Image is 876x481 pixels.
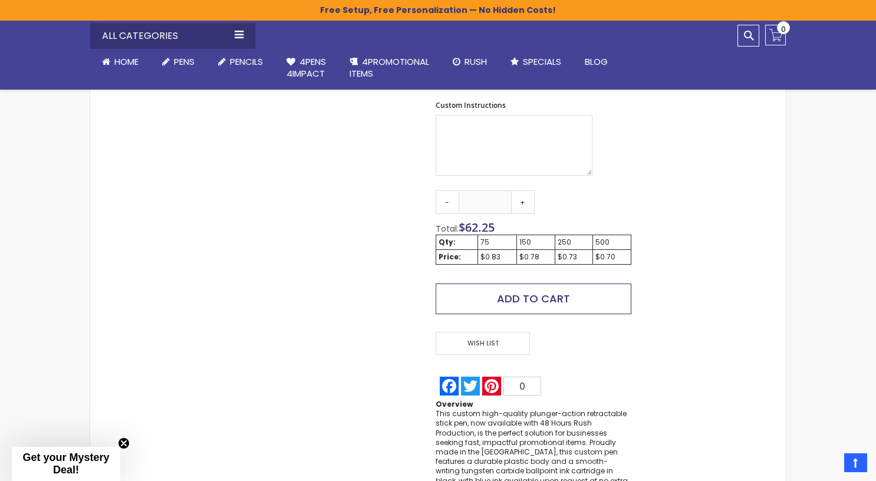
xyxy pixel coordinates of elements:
span: 4PROMOTIONAL ITEMS [350,55,429,80]
div: Get your Mystery Deal!Close teaser [12,447,120,481]
span: Wish List [436,332,530,355]
a: Blog [573,49,620,75]
span: Home [114,55,139,68]
a: Wish List [436,332,533,355]
span: Pencils [230,55,263,68]
a: 4Pens4impact [275,49,338,87]
div: 250 [558,238,590,247]
a: Top [844,453,867,472]
div: $0.83 [480,252,513,262]
span: Get your Mystery Deal! [22,452,109,476]
div: 500 [595,238,628,247]
span: Custom Instructions [436,100,506,110]
div: 150 [519,238,552,247]
span: $ [459,219,495,235]
a: Home [90,49,150,75]
button: Close teaser [118,437,130,449]
span: Blog [585,55,608,68]
a: Twitter [460,377,481,396]
span: 0 [781,24,786,35]
span: Total: [436,223,459,235]
a: Facebook [439,377,460,396]
a: 0 [765,25,786,45]
a: + [511,190,535,214]
span: 0 [520,381,525,391]
div: 75 [480,238,513,247]
a: - [436,190,459,214]
span: Add to Cart [497,291,570,306]
span: 4Pens 4impact [286,55,326,80]
strong: Price: [439,252,461,262]
div: $0.78 [519,252,552,262]
div: $0.70 [595,252,628,262]
button: Add to Cart [436,284,631,314]
a: Pinterest0 [481,377,542,396]
a: Pens [150,49,206,75]
span: Specials [523,55,561,68]
a: 4PROMOTIONALITEMS [338,49,441,87]
span: 62.25 [465,219,495,235]
div: $0.73 [558,252,590,262]
a: Pencils [206,49,275,75]
strong: Qty: [439,237,456,247]
span: Rush [465,55,487,68]
a: Specials [499,49,573,75]
span: Pens [174,55,195,68]
div: All Categories [90,23,255,49]
strong: Overview [436,399,473,409]
a: Rush [441,49,499,75]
